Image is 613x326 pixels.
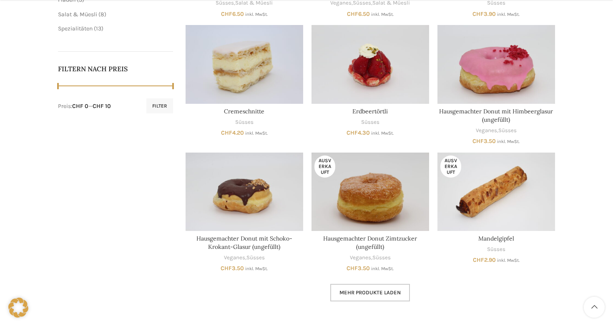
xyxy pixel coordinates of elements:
[245,12,268,17] small: inkl. MwSt.
[186,254,303,262] div: ,
[323,235,417,251] a: Hausgemachter Donut Zimtzucker (ungefüllt)
[478,235,514,242] a: Mandelgipfel
[245,130,268,136] small: inkl. MwSt.
[224,108,264,115] a: Cremeschnitte
[584,297,605,318] a: Scroll to top button
[472,10,496,18] bdi: 3.90
[96,25,101,32] span: 13
[347,265,370,272] bdi: 3.50
[437,153,555,231] a: Mandelgipfel
[472,138,496,145] bdi: 3.50
[221,265,232,272] span: CHF
[235,118,254,126] a: Süsses
[100,11,104,18] span: 8
[93,103,111,110] span: CHF 10
[58,11,97,18] a: Salat & Müesli
[196,235,292,251] a: Hausgemachter Donut mit Schoko-Krokant-Glasur (ungefüllt)
[487,246,505,253] a: Süsses
[476,127,497,135] a: Veganes
[58,64,173,73] h5: Filtern nach Preis
[221,265,244,272] bdi: 3.50
[186,153,303,231] a: Hausgemachter Donut mit Schoko-Krokant-Glasur (ungefüllt)
[221,129,232,136] span: CHF
[372,254,391,262] a: Süsses
[221,10,232,18] span: CHF
[245,266,268,271] small: inkl. MwSt.
[347,10,370,18] bdi: 6.50
[146,98,173,113] button: Filter
[314,155,335,178] span: Ausverkauft
[347,129,358,136] span: CHF
[186,25,303,103] a: Cremeschnitte
[371,130,394,136] small: inkl. MwSt.
[330,284,410,301] a: Mehr Produkte laden
[473,256,496,263] bdi: 2.90
[221,10,244,18] bdi: 6.50
[312,254,429,262] div: ,
[72,103,88,110] span: CHF 0
[437,127,555,135] div: ,
[58,102,111,110] div: Preis: —
[472,10,484,18] span: CHF
[371,266,394,271] small: inkl. MwSt.
[473,256,484,263] span: CHF
[350,254,371,262] a: Veganes
[347,129,370,136] bdi: 4.30
[347,265,358,272] span: CHF
[472,138,484,145] span: CHF
[224,254,245,262] a: Veganes
[312,25,429,103] a: Erdbeertörtli
[440,155,461,178] span: Ausverkauft
[437,25,555,103] a: Hausgemachter Donut mit Himbeerglasur (ungefüllt)
[246,254,265,262] a: Süsses
[339,289,401,296] span: Mehr Produkte laden
[497,12,520,17] small: inkl. MwSt.
[497,139,520,144] small: inkl. MwSt.
[312,153,429,231] a: Hausgemachter Donut Zimtzucker (ungefüllt)
[58,25,93,32] a: Spezialitäten
[497,258,520,263] small: inkl. MwSt.
[439,108,553,123] a: Hausgemachter Donut mit Himbeerglasur (ungefüllt)
[371,12,394,17] small: inkl. MwSt.
[221,129,244,136] bdi: 4.20
[347,10,358,18] span: CHF
[352,108,388,115] a: Erdbeertörtli
[361,118,379,126] a: Süsses
[498,127,517,135] a: Süsses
